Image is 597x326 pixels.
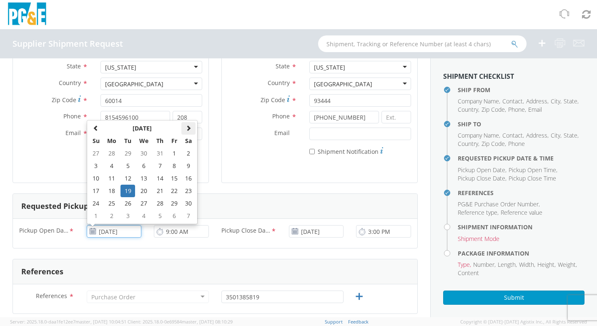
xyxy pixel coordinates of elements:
[103,185,121,197] td: 18
[63,112,81,120] span: Phone
[120,135,135,147] th: Tu
[564,131,579,140] li: ,
[482,105,506,114] li: ,
[314,80,372,88] div: [GEOGRAPHIC_DATA]
[564,97,579,105] li: ,
[135,147,153,160] td: 30
[103,210,121,222] td: 2
[460,318,587,325] span: Copyright © [DATE]-[DATE] Agistix Inc., All Rights Reserved
[508,140,525,148] span: Phone
[153,135,167,147] th: Th
[272,112,290,120] span: Phone
[181,160,196,172] td: 9
[268,79,290,87] span: Country
[181,210,196,222] td: 7
[526,131,549,140] li: ,
[36,292,67,300] span: References
[381,111,411,123] input: Ext.
[458,105,479,114] li: ,
[65,129,81,137] span: Email
[551,131,562,140] li: ,
[502,131,524,140] li: ,
[458,97,499,105] span: Company Name
[458,166,507,174] li: ,
[19,226,69,236] span: Pickup Open Date & Time
[318,35,527,52] input: Shipment, Tracking or Reference Number (at least 4 chars)
[443,291,584,305] button: Submit
[508,105,526,114] li: ,
[89,172,103,185] td: 10
[153,172,167,185] td: 14
[501,208,542,216] span: Reference value
[458,261,470,268] span: Type
[103,147,121,160] td: 28
[135,210,153,222] td: 4
[167,147,181,160] td: 1
[458,131,500,140] li: ,
[89,185,103,197] td: 17
[89,135,103,147] th: Su
[325,318,343,325] a: Support
[458,140,478,148] span: Country
[120,185,135,197] td: 19
[458,200,539,208] span: PG&E Purchase Order Number
[93,125,99,131] span: Previous Month
[105,63,136,72] div: [US_STATE]
[167,197,181,210] td: 29
[537,261,554,268] span: Height
[181,147,196,160] td: 2
[103,122,181,135] th: Select Month
[135,160,153,172] td: 6
[221,226,271,236] span: Pickup Close Date & Time
[13,39,123,48] h4: Supplier Shipment Request
[153,160,167,172] td: 7
[551,97,562,105] li: ,
[458,200,540,208] li: ,
[528,105,542,113] span: Email
[128,318,233,325] span: Client: 2025.18.0-0e69584
[458,131,499,139] span: Company Name
[482,140,506,148] li: ,
[458,208,497,216] span: Reference type
[167,135,181,147] th: Fr
[458,155,584,161] h4: Requested Pickup Date & Time
[276,62,290,70] span: State
[21,202,137,211] h3: Requested Pickup Date & Time
[167,160,181,172] td: 8
[167,172,181,185] td: 15
[526,97,549,105] li: ,
[458,235,499,243] span: Shipment Mode
[153,147,167,160] td: 31
[135,197,153,210] td: 27
[182,318,233,325] span: master, [DATE] 08:10:29
[509,166,556,174] span: Pickup Open Time
[458,105,478,113] span: Country
[181,185,196,197] td: 23
[458,261,471,269] li: ,
[348,318,369,325] a: Feedback
[274,129,290,137] span: Email
[103,172,121,185] td: 11
[89,197,103,210] td: 24
[103,197,121,210] td: 25
[509,166,557,174] li: ,
[173,111,202,123] input: Ext.
[309,146,383,156] label: Shipment Notification
[502,131,523,139] span: Contact
[135,172,153,185] td: 13
[120,147,135,160] td: 29
[181,172,196,185] td: 16
[458,174,505,182] span: Pickup Close Date
[458,97,500,105] li: ,
[167,185,181,197] td: 22
[103,135,121,147] th: Mo
[526,131,547,139] span: Address
[551,131,560,139] span: City
[89,160,103,172] td: 3
[537,261,556,269] li: ,
[458,269,479,277] span: Content
[309,149,315,154] input: Shipment Notification
[519,261,534,268] span: Width
[508,105,525,113] span: Phone
[482,105,505,113] span: Zip Code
